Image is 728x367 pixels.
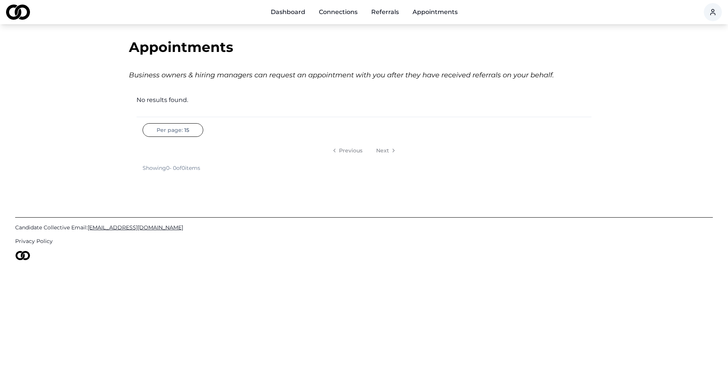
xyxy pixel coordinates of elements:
div: Business owners & hiring managers can request an appointment with you after they have received re... [129,70,599,80]
a: Dashboard [265,5,311,20]
button: Per page:15 [143,123,203,137]
div: No results found. [136,96,591,105]
img: logo [6,5,30,20]
nav: Main [265,5,464,20]
div: Showing 0 - 0 of 0 items [143,164,200,172]
span: [EMAIL_ADDRESS][DOMAIN_NAME] [88,224,183,231]
a: Referrals [365,5,405,20]
img: logo [15,251,30,260]
a: Appointments [406,5,464,20]
nav: pagination [143,143,585,158]
a: Connections [313,5,364,20]
a: Candidate Collective Email:[EMAIL_ADDRESS][DOMAIN_NAME] [15,224,713,231]
div: Appointments [129,39,599,55]
a: Privacy Policy [15,237,713,245]
span: 15 [184,126,189,134]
